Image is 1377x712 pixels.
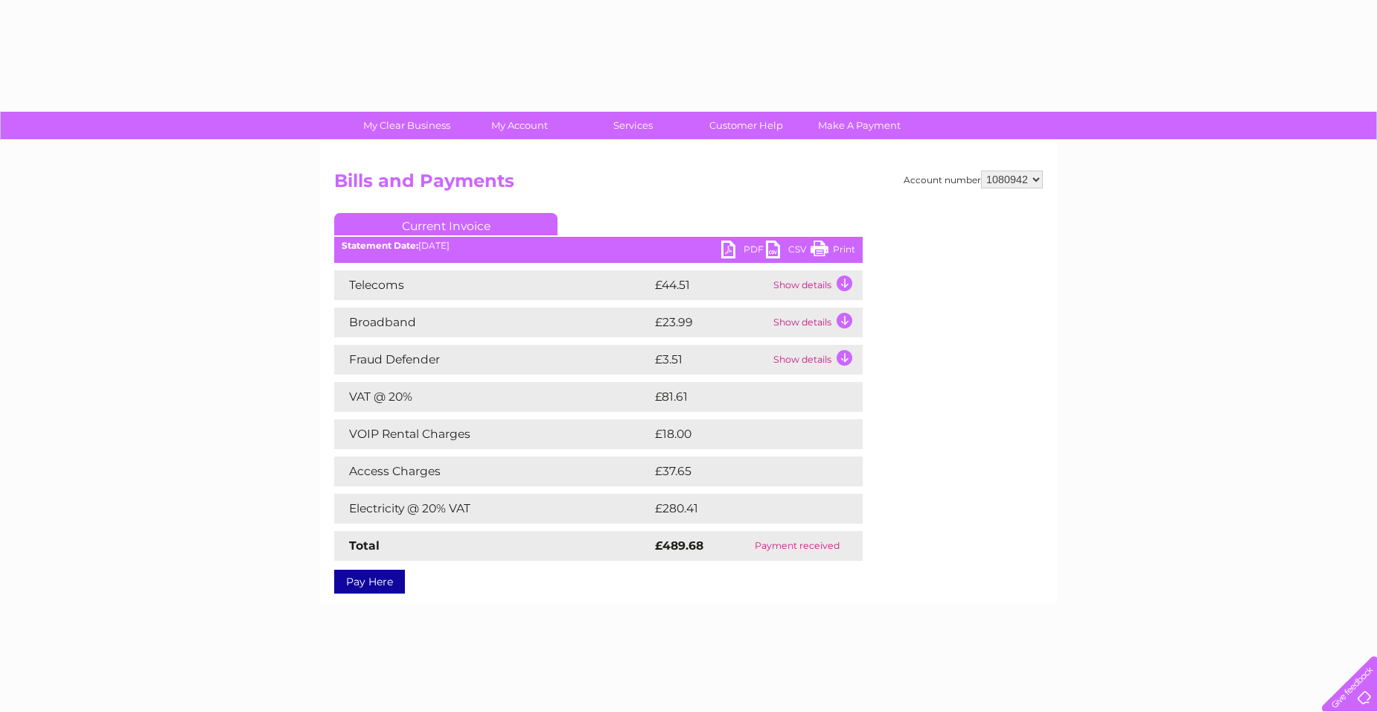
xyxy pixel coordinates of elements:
[342,240,418,251] b: Statement Date:
[770,270,863,300] td: Show details
[334,494,651,524] td: Electricity @ 20% VAT
[334,457,651,486] td: Access Charges
[766,241,811,262] a: CSV
[651,457,832,486] td: £37.65
[651,382,830,412] td: £81.61
[651,345,770,375] td: £3.51
[459,112,581,139] a: My Account
[721,241,766,262] a: PDF
[349,538,380,553] strong: Total
[334,419,651,449] td: VOIP Rental Charges
[334,308,651,337] td: Broadband
[811,241,855,262] a: Print
[334,382,651,412] td: VAT @ 20%
[651,494,836,524] td: £280.41
[345,112,468,139] a: My Clear Business
[655,538,703,553] strong: £489.68
[334,213,557,235] a: Current Invoice
[651,419,832,449] td: £18.00
[651,270,770,300] td: £44.51
[731,531,863,561] td: Payment received
[685,112,808,139] a: Customer Help
[651,308,770,337] td: £23.99
[334,241,863,251] div: [DATE]
[770,345,863,375] td: Show details
[334,171,1043,199] h2: Bills and Payments
[334,570,405,594] a: Pay Here
[334,345,651,375] td: Fraud Defender
[798,112,921,139] a: Make A Payment
[572,112,694,139] a: Services
[904,171,1043,188] div: Account number
[770,308,863,337] td: Show details
[334,270,651,300] td: Telecoms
